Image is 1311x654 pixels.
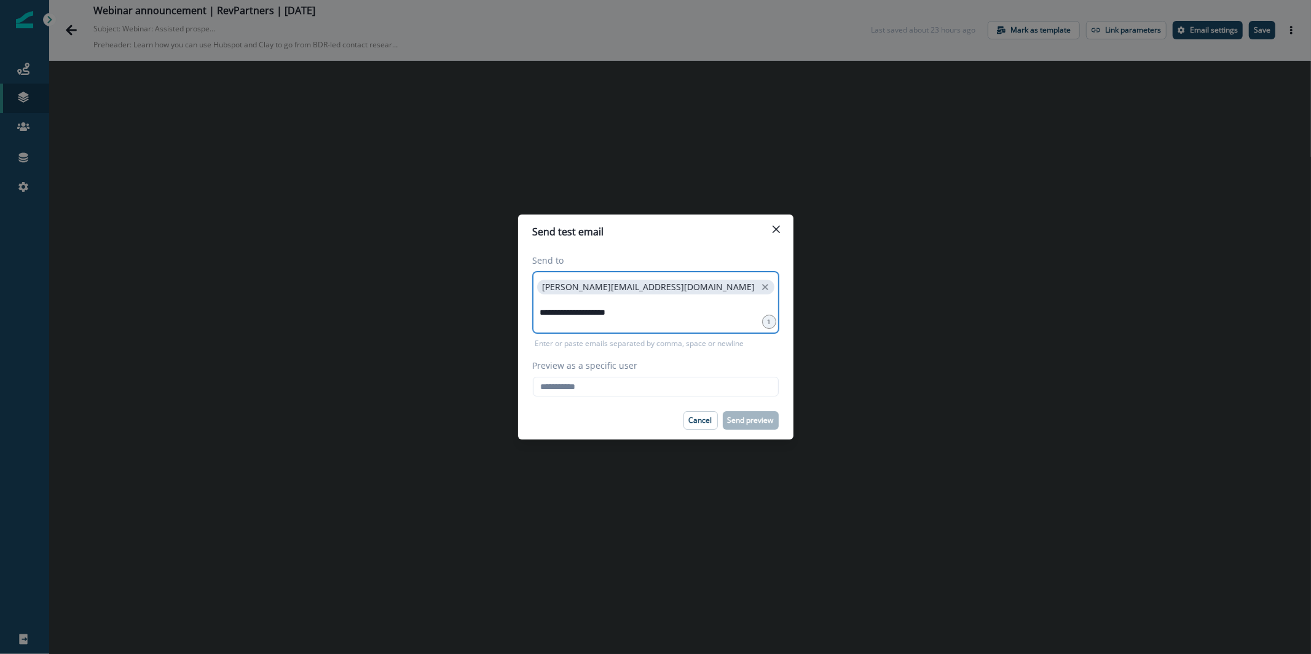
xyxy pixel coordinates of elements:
button: Send preview [723,411,779,430]
p: [PERSON_NAME][EMAIL_ADDRESS][DOMAIN_NAME] [543,282,755,293]
p: Enter or paste emails separated by comma, space or newline [533,338,747,349]
p: Send test email [533,224,604,239]
p: Cancel [689,416,712,425]
label: Send to [533,254,771,267]
button: Close [766,219,786,239]
button: Cancel [683,411,718,430]
button: close [759,281,771,293]
div: 1 [762,315,776,329]
p: Send preview [728,416,774,425]
label: Preview as a specific user [533,359,771,372]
